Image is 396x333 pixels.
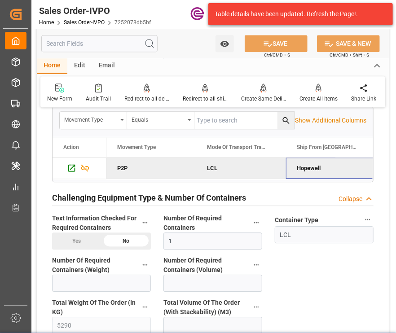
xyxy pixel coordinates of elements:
[264,52,290,58] span: Ctrl/CMD + S
[295,116,366,125] p: Show Additional Columns
[163,256,251,275] span: Number Of Required Containers (Volume)
[67,58,92,74] div: Edit
[194,112,295,129] input: Type to search
[215,9,380,19] div: Table details have been updated. Refresh the Page!.
[39,4,151,18] div: Sales Order-IVPO
[37,58,67,74] div: Home
[241,95,286,103] div: Create Same Delivery Date
[101,232,151,250] div: No
[64,19,105,26] a: Sales Order-IVPO
[117,144,156,150] span: Movement Type
[60,112,127,129] button: open menu
[132,114,185,124] div: Equals
[362,214,374,225] button: Container Type
[139,301,151,313] button: Total Weight Of The Order (In KG)
[251,301,262,313] button: Total Volume Of The Order (With Stackability) (M3)
[86,95,111,103] div: Audit Trail
[64,114,117,124] div: Movement Type
[92,58,122,74] div: Email
[139,259,151,271] button: Number Of Required Containers (Weight)
[339,194,362,204] div: Collapse
[351,95,376,103] div: Share Link
[52,192,246,204] h2: Challenging Equipment Type & Number Of Containers
[207,144,267,150] span: Mode Of Transport Translation
[53,158,106,179] div: Press SPACE to deselect this row.
[139,217,151,228] button: Text Information Checked For Required Containers
[190,7,249,22] img: Evonik-brand-mark-Deep-Purple-RGB.jpeg_1700498283.jpeg
[47,95,72,103] div: New Form
[330,52,369,58] span: Ctrl/CMD + Shift + S
[277,112,295,129] button: search button
[297,144,357,150] span: Ship From [GEOGRAPHIC_DATA]
[183,95,228,103] div: Redirect to all shipments
[63,144,79,150] div: Action
[299,95,338,103] div: Create All Items
[251,259,262,271] button: Number Of Required Containers (Volume)
[251,217,262,228] button: Number Of Required Containers
[52,298,139,317] span: Total Weight Of The Order (In KG)
[127,112,194,129] button: open menu
[41,35,158,52] input: Search Fields
[216,35,234,52] button: open menu
[275,215,318,225] span: Container Type
[317,35,380,52] button: SAVE & NEW
[52,214,139,232] span: Text Information Checked For Required Containers
[39,19,54,26] a: Home
[245,35,308,52] button: SAVE
[52,232,101,250] div: Yes
[106,158,196,179] div: P2P
[196,158,286,179] div: LCL
[286,158,376,179] div: Hopewell
[52,256,139,275] span: Number Of Required Containers (Weight)
[163,214,251,232] span: Number Of Required Containers
[163,298,251,317] span: Total Volume Of The Order (With Stackability) (M3)
[124,95,169,103] div: Redirect to all deliveries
